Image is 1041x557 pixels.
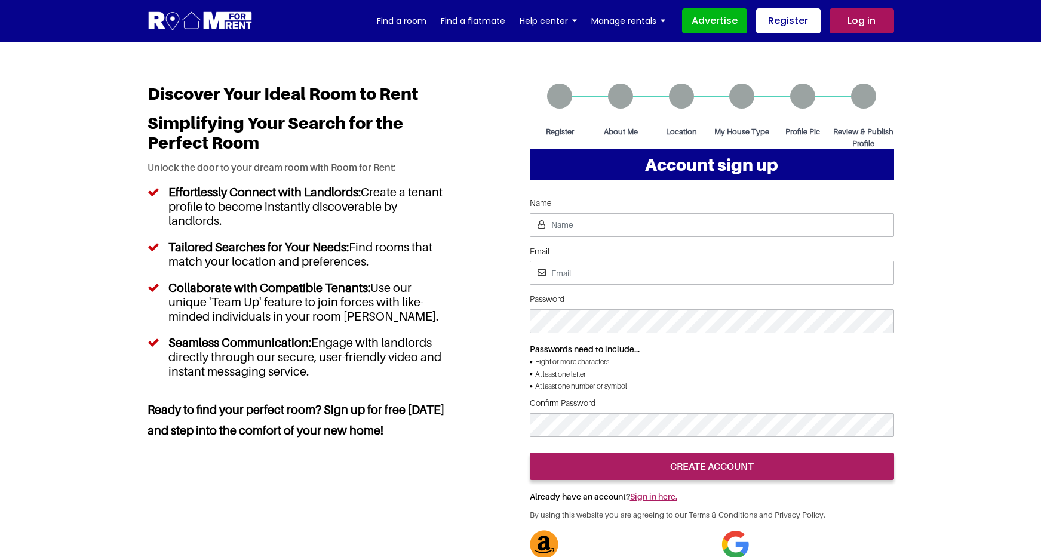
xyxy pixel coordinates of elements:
span: Review & Publish Profile [833,126,894,149]
span: Register [530,126,591,138]
li: Use our unique 'Team Up' feature to join forces with like-minded individuals in your room [PERSON... [148,275,448,330]
a: Log in [830,8,894,33]
li: At least one number or symbol [530,380,894,392]
span: Location [651,126,712,138]
h5: Ready to find your perfect room? Sign up for free [DATE] and step into the comfort of your new home! [148,402,444,438]
a: Help center [520,12,577,30]
h5: Seamless Communication: [168,336,311,350]
li: At least one letter [530,368,894,380]
a: Find a room [377,12,426,30]
p: By using this website you are agreeing to our Terms & Conditions and Privacy Policy. [530,508,894,521]
a: Manage rentals [591,12,665,30]
a: Find a flatmate [441,12,505,30]
input: Name [530,213,894,237]
li: Find rooms that match your location and preferences. [148,234,448,275]
h5: Collaborate with Compatible Tenants: [168,281,370,295]
h1: Discover Your Ideal Room to Rent [148,84,448,113]
input: Email [530,261,894,285]
label: Confirm Password [530,398,894,408]
h5: Tailored Searches for Your Needs: [168,240,349,254]
input: create account [530,453,894,480]
h2: Account sign up [530,149,894,180]
a: Sign in here. [630,491,677,501]
p: Passwords need to include... [530,343,894,356]
li: Eight or more characters [530,356,894,368]
p: Unlock the door to your dream room with Room for Rent: [148,162,448,179]
h3: Simplifying Your Search for the Perfect Room [148,113,448,162]
a: Advertise [682,8,747,33]
span: My House Type [712,126,773,138]
h5: Already have an account? [530,480,894,508]
span: Profile Pic [772,126,833,138]
a: Register [756,8,821,33]
h5: Effortlessly Connect with Landlords: [168,185,361,199]
li: Create a tenant profile to become instantly discoverable by landlords. [148,179,448,234]
span: About Me [590,126,651,138]
label: Password [530,294,894,304]
li: Engage with landlords directly through our secure, user-friendly video and instant messaging serv... [148,330,448,384]
label: Name [530,198,894,208]
img: Logo for Room for Rent, featuring a welcoming design with a house icon and modern typography [148,10,253,32]
label: Email [530,247,894,257]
